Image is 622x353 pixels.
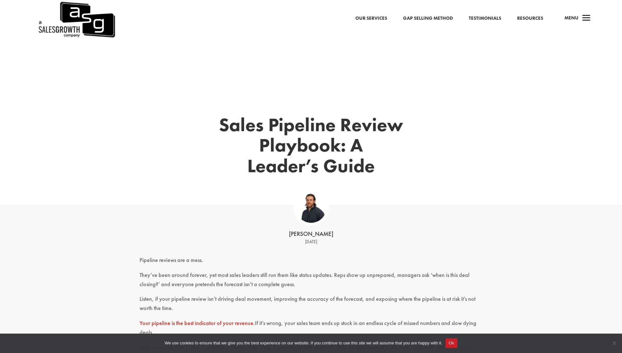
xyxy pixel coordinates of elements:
[403,14,453,23] a: Gap Selling Method
[296,192,326,223] img: ASG Co_alternate lockup (1)
[611,340,617,346] span: No
[564,15,578,21] span: Menu
[355,14,387,23] a: Our Services
[469,14,501,23] a: Testimonials
[446,338,457,348] button: Ok
[580,12,593,25] span: a
[213,238,410,246] div: [DATE]
[140,319,483,343] p: If it’s wrong, your sales team ends up stuck in an endless cycle of missed numbers and slow dying...
[517,14,543,23] a: Resources
[140,319,255,327] a: Your pipeline is the best indicator of your revenue.
[140,271,483,295] p: They’ve been around forever, yet most sales leaders still run them like status updates. Reps show...
[165,340,442,346] span: We use cookies to ensure that we give you the best experience on our website. If you continue to ...
[206,115,416,180] h1: Sales Pipeline Review Playbook: A Leader’s Guide
[140,294,483,319] p: Listen, if your pipeline review isn’t driving deal movement, improving the accuracy of the foreca...
[140,256,483,271] p: Pipeline reviews are a mess.
[213,230,410,238] div: [PERSON_NAME]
